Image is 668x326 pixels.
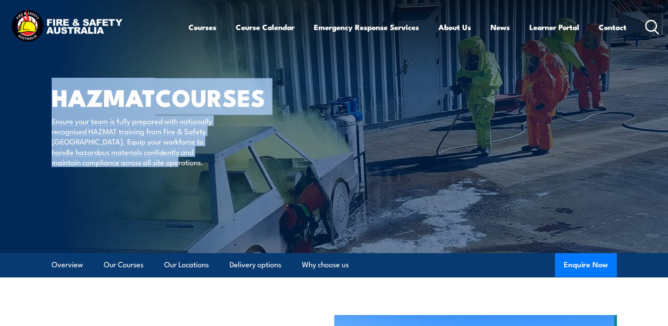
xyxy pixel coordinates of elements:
a: Overview [52,253,83,277]
a: Delivery options [230,253,281,277]
a: Courses [189,15,216,39]
a: Learner Portal [529,15,579,39]
button: Enquire Now [555,253,617,277]
a: Contact [599,15,626,39]
a: Course Calendar [236,15,294,39]
a: News [491,15,510,39]
a: Our Courses [104,253,143,277]
h1: HAZMAT [52,87,270,107]
a: Our Locations [164,253,209,277]
a: Emergency Response Services [314,15,419,39]
a: About Us [438,15,471,39]
p: Ensure your team is fully prepared with nationally recognised HAZMAT training from Fire & Safety ... [52,116,213,167]
a: Why choose us [302,253,349,277]
strong: COURSES [155,78,265,115]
